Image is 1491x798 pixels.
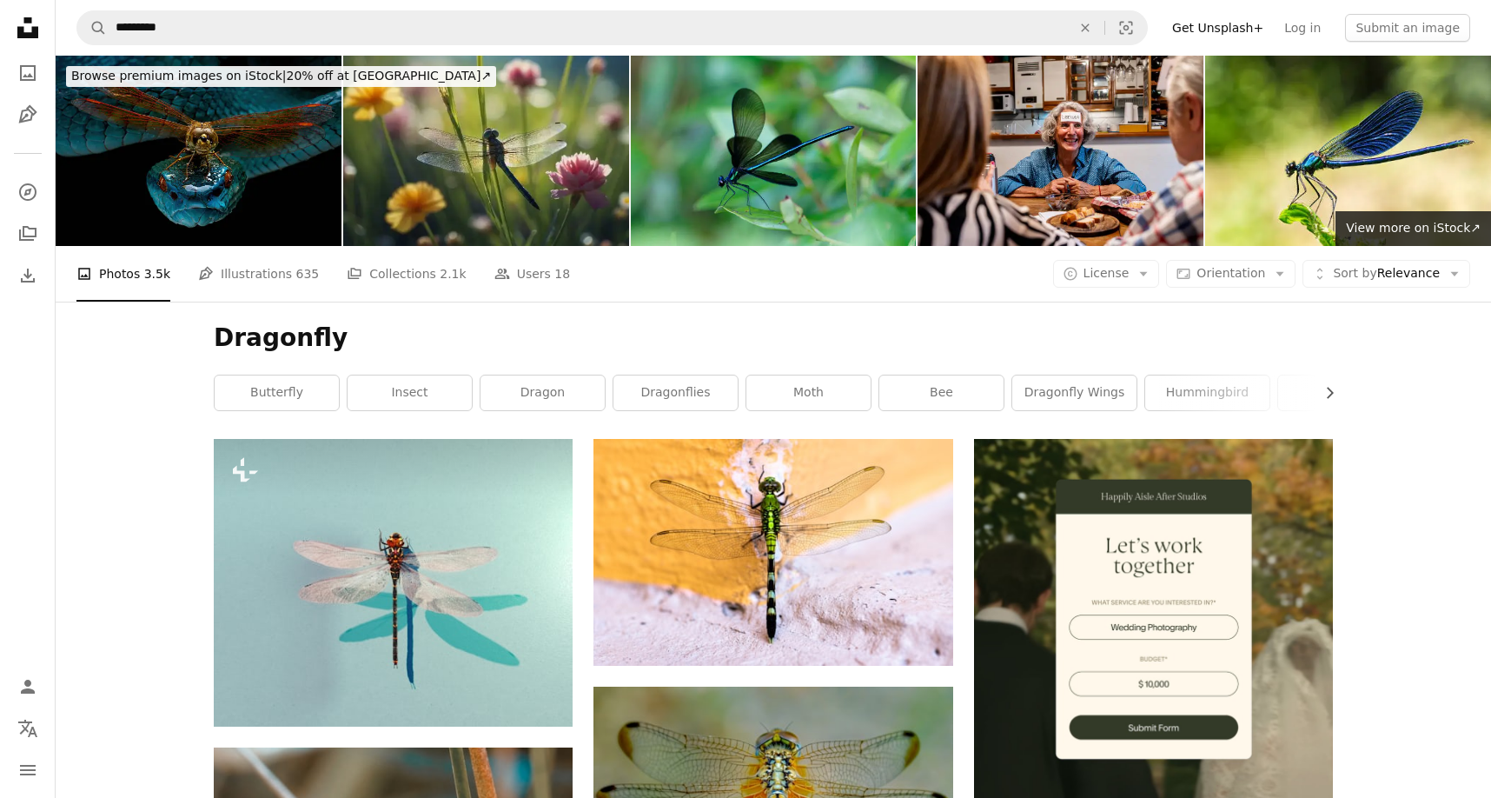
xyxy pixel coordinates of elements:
[347,246,466,302] a: Collections 2.1k
[1083,266,1130,280] span: License
[554,264,570,283] span: 18
[1346,221,1481,235] span: View more on iStock ↗
[56,56,341,246] img: Blue white lipped pit viper with dragonfly
[613,376,738,410] a: dragonflies
[593,439,952,665] img: closeup photography of dragonfly
[1314,376,1333,410] button: scroll list to the right
[1145,376,1269,410] a: hummingbird
[440,264,466,283] span: 2.1k
[10,216,45,251] a: Collections
[214,439,573,727] img: A dragon flys through the air with its wings spread
[214,575,573,590] a: A dragon flys through the air with its wings spread
[1302,260,1470,288] button: Sort byRelevance
[296,264,320,283] span: 635
[1333,265,1440,283] span: Relevance
[10,669,45,704] a: Log in / Sign up
[631,56,917,246] img: Damselfly
[77,11,107,44] button: Search Unsplash
[879,376,1004,410] a: bee
[480,376,605,410] a: dragon
[56,56,507,97] a: Browse premium images on iStock|20% off at [GEOGRAPHIC_DATA]↗
[348,376,472,410] a: insect
[10,97,45,132] a: Illustrations
[1274,14,1331,42] a: Log in
[10,711,45,746] button: Language
[1335,211,1491,246] a: View more on iStock↗
[1066,11,1104,44] button: Clear
[593,544,952,560] a: closeup photography of dragonfly
[1162,14,1274,42] a: Get Unsplash+
[10,258,45,293] a: Download History
[1012,376,1136,410] a: dragonfly wings
[76,10,1148,45] form: Find visuals sitewide
[214,323,1333,354] h1: Dragonfly
[746,376,871,410] a: moth
[1333,266,1376,280] span: Sort by
[198,246,319,302] a: Illustrations 635
[1166,260,1296,288] button: Orientation
[918,56,1203,246] img: Senior friends playing "the guess who" at home
[974,439,1333,798] img: file-1747939393036-2c53a76c450aimage
[1205,56,1491,246] img: Black, Blue dragonfly close up SOA deep blue dragonfly sits on the grass dragonfly in nature habitat
[10,753,45,788] button: Menu
[10,56,45,90] a: Photos
[1278,376,1402,410] a: ladybug
[71,69,491,83] span: 20% off at [GEOGRAPHIC_DATA] ↗
[1345,14,1470,42] button: Submit an image
[10,175,45,209] a: Explore
[1196,266,1265,280] span: Orientation
[71,69,286,83] span: Browse premium images on iStock |
[494,246,571,302] a: Users 18
[215,376,339,410] a: butterfly
[1105,11,1147,44] button: Visual search
[343,56,629,246] img: Dragonfly perches amidst a field of colorful blooms.
[1053,260,1160,288] button: License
